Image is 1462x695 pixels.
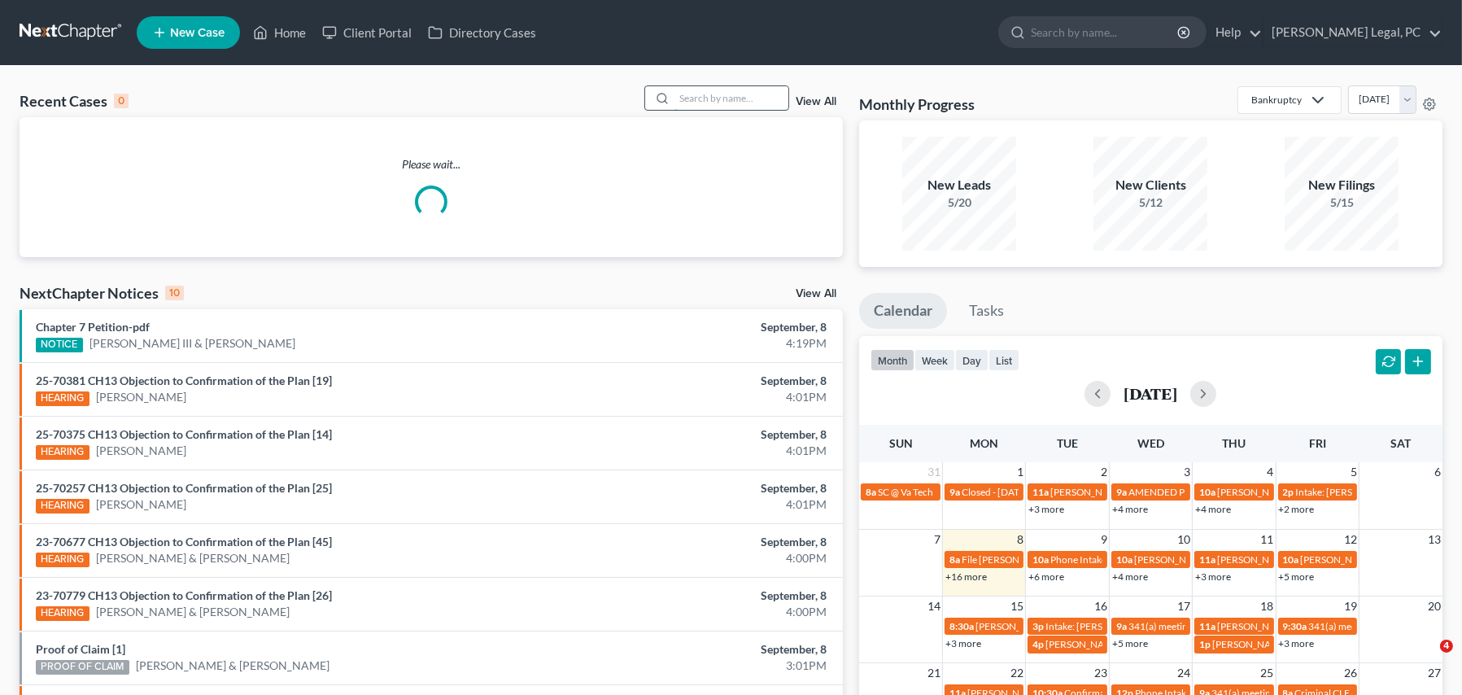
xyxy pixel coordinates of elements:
span: 11a [1032,486,1049,498]
span: [PERSON_NAME] to sign [1301,553,1407,566]
a: +16 more [945,570,987,583]
span: 5 [1349,462,1359,482]
span: 8a [866,486,876,498]
div: 5/12 [1093,195,1207,211]
span: Phone Intake: [PERSON_NAME] [PHONE_NUMBER], [STREET_ADDRESS][PERSON_NAME] [1050,553,1443,566]
a: Help [1207,18,1262,47]
input: Search by name... [1031,17,1180,47]
a: +4 more [1112,503,1148,515]
div: 4:00PM [574,604,827,620]
span: Sun [889,436,913,450]
span: 1 [1015,462,1025,482]
div: NOTICE [36,338,83,352]
a: Directory Cases [420,18,544,47]
span: 7 [932,530,942,549]
span: 15 [1009,597,1025,616]
span: 4 [1266,462,1276,482]
a: +2 more [1279,503,1315,515]
span: 24 [1176,663,1192,683]
span: 26 [1342,663,1359,683]
span: [PERSON_NAME] to sign [1050,486,1156,498]
div: 4:00PM [574,550,827,566]
span: 10a [1116,553,1133,566]
span: 4p [1032,638,1044,650]
div: PROOF OF CLAIM [36,660,129,675]
span: 11a [1199,620,1215,632]
a: +4 more [1195,503,1231,515]
span: 31 [926,462,942,482]
span: 8a [949,553,960,566]
span: 2 [1099,462,1109,482]
span: Mon [970,436,998,450]
span: 341(a) meeting for [PERSON_NAME] & [PERSON_NAME] [1128,620,1372,632]
span: 14 [926,597,942,616]
div: September, 8 [574,534,827,550]
span: 10a [1283,553,1299,566]
a: Proof of Claim [1] [36,642,125,656]
div: HEARING [36,553,89,567]
div: New Clients [1093,176,1207,195]
a: [PERSON_NAME] & [PERSON_NAME] [96,550,290,566]
a: [PERSON_NAME] [96,443,186,459]
span: Thu [1222,436,1246,450]
div: 5/20 [902,195,1016,211]
div: 4:01PM [574,443,827,459]
div: 10 [165,286,184,300]
a: +3 more [1195,570,1231,583]
h2: [DATE] [1124,385,1177,402]
a: [PERSON_NAME] [96,389,186,405]
span: 23 [1093,663,1109,683]
button: day [955,349,988,371]
a: 23-70677 CH13 Objection to Confirmation of the Plan [45] [36,535,332,549]
span: Intake: [PERSON_NAME] [PHONE_NUMBER], [STREET_ADDRESS][PERSON_NAME] [1045,620,1409,632]
span: 3p [1032,620,1044,632]
span: 11 [1259,530,1276,549]
div: New Filings [1285,176,1399,195]
a: Tasks [954,293,1019,329]
span: 11a [1199,553,1215,566]
iframe: Intercom live chat [1407,640,1446,679]
span: Fri [1309,436,1326,450]
div: September, 8 [574,373,827,389]
a: Client Portal [314,18,420,47]
a: Calendar [859,293,947,329]
button: month [871,349,914,371]
a: [PERSON_NAME] & [PERSON_NAME] [136,658,329,674]
span: 8:30a [949,620,974,632]
span: 20 [1426,597,1442,616]
span: 17 [1176,597,1192,616]
div: Recent Cases [20,91,129,111]
button: list [988,349,1019,371]
span: 13 [1426,530,1442,549]
span: 10a [1199,486,1215,498]
span: 9 [1099,530,1109,549]
span: 22 [1009,663,1025,683]
div: 3:01PM [574,658,827,674]
span: [PERSON_NAME] - review Bland County J&DR [975,620,1173,632]
span: 4 [1440,640,1453,653]
span: 18 [1259,597,1276,616]
a: +6 more [1028,570,1064,583]
a: [PERSON_NAME] Legal, PC [1263,18,1442,47]
a: 25-70375 CH13 Objection to Confirmation of the Plan [14] [36,427,332,441]
button: week [914,349,955,371]
a: [PERSON_NAME] III & [PERSON_NAME] [89,335,295,352]
span: 21 [926,663,942,683]
div: HEARING [36,391,89,406]
span: 1p [1199,638,1211,650]
span: 10 [1176,530,1192,549]
input: Search by name... [674,86,788,110]
span: Wed [1137,436,1164,450]
span: 16 [1093,597,1109,616]
a: View All [796,96,836,107]
div: New Leads [902,176,1016,195]
div: September, 8 [574,480,827,496]
a: Chapter 7 Petition-pdf [36,320,150,334]
span: 9a [949,486,960,498]
div: 0 [114,94,129,108]
span: 25 [1259,663,1276,683]
div: NextChapter Notices [20,283,184,303]
a: View All [796,288,836,299]
span: File [PERSON_NAME] Plan [962,553,1076,566]
div: 5/15 [1285,195,1399,211]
